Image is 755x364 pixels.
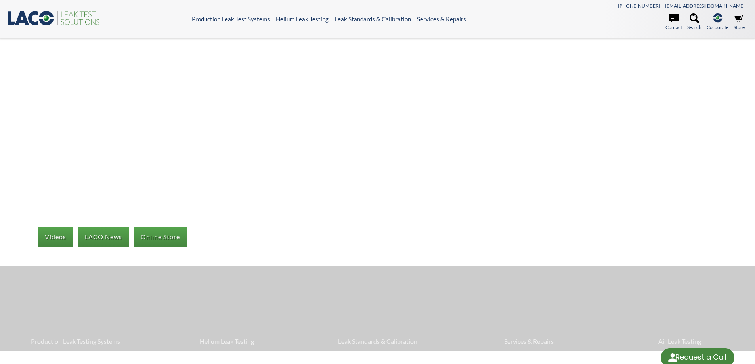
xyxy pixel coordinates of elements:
[155,336,298,347] span: Helium Leak Testing
[134,227,187,247] a: Online Store
[665,3,745,9] a: [EMAIL_ADDRESS][DOMAIN_NAME]
[604,266,755,350] a: Air Leak Testing
[276,15,329,23] a: Helium Leak Testing
[618,3,660,9] a: [PHONE_NUMBER]
[687,13,701,31] a: Search
[334,15,411,23] a: Leak Standards & Calibration
[306,336,449,347] span: Leak Standards & Calibration
[608,336,751,347] span: Air Leak Testing
[38,227,73,247] a: Videos
[453,266,604,350] a: Services & Repairs
[78,227,129,247] a: LACO News
[151,266,302,350] a: Helium Leak Testing
[417,15,466,23] a: Services & Repairs
[707,23,728,31] span: Corporate
[666,351,679,364] img: round button
[665,13,682,31] a: Contact
[302,266,453,350] a: Leak Standards & Calibration
[734,13,745,31] a: Store
[192,15,270,23] a: Production Leak Test Systems
[4,336,147,347] span: Production Leak Testing Systems
[457,336,600,347] span: Services & Repairs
